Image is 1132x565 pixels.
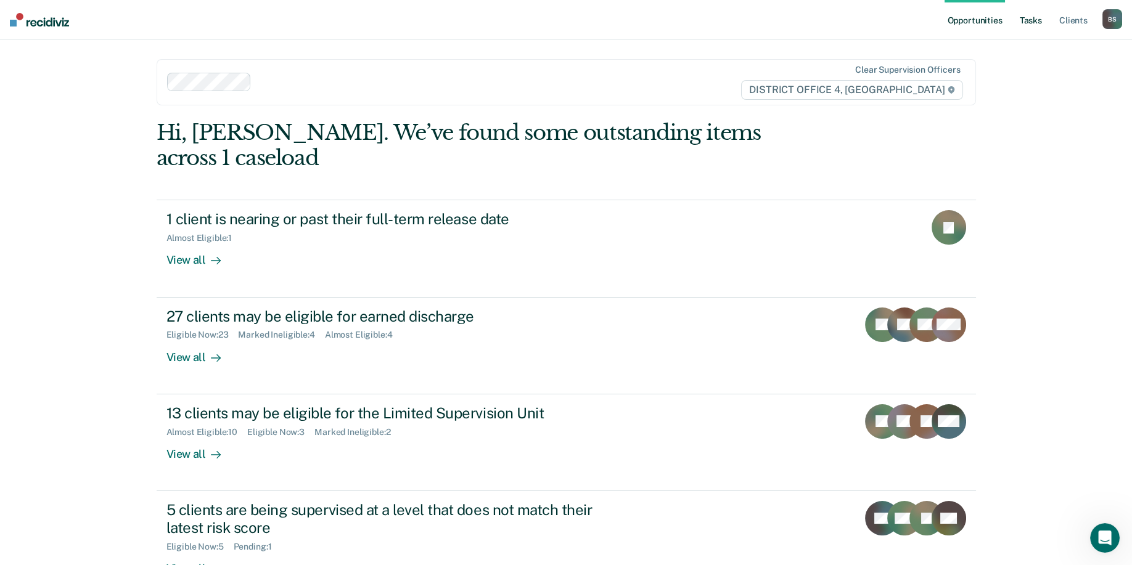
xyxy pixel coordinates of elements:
div: Eligible Now : 5 [166,542,234,552]
div: B S [1102,9,1122,29]
iframe: Intercom live chat [1090,523,1120,553]
div: Almost Eligible : 10 [166,427,248,437]
a: 27 clients may be eligible for earned dischargeEligible Now:23Marked Ineligible:4Almost Eligible:... [157,298,976,394]
div: Clear supervision officers [855,65,960,75]
div: 5 clients are being supervised at a level that does not match their latest risk score [166,501,599,537]
div: 1 client is nearing or past their full-term release date [166,210,599,228]
div: View all [166,437,236,461]
div: Marked Ineligible : 4 [238,330,324,340]
div: Eligible Now : 3 [247,427,314,437]
div: View all [166,340,236,364]
div: 13 clients may be eligible for the Limited Supervision Unit [166,404,599,422]
div: Almost Eligible : 1 [166,233,242,243]
div: Almost Eligible : 4 [325,330,403,340]
a: 1 client is nearing or past their full-term release dateAlmost Eligible:1View all [157,200,976,297]
a: 13 clients may be eligible for the Limited Supervision UnitAlmost Eligible:10Eligible Now:3Marked... [157,394,976,491]
span: DISTRICT OFFICE 4, [GEOGRAPHIC_DATA] [741,80,962,100]
div: Hi, [PERSON_NAME]. We’ve found some outstanding items across 1 caseload [157,120,812,171]
button: BS [1102,9,1122,29]
div: Marked Ineligible : 2 [314,427,400,437]
div: 27 clients may be eligible for earned discharge [166,307,599,325]
div: Pending : 1 [234,542,282,552]
div: Eligible Now : 23 [166,330,239,340]
img: Recidiviz [10,13,69,26]
div: View all [166,243,236,267]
